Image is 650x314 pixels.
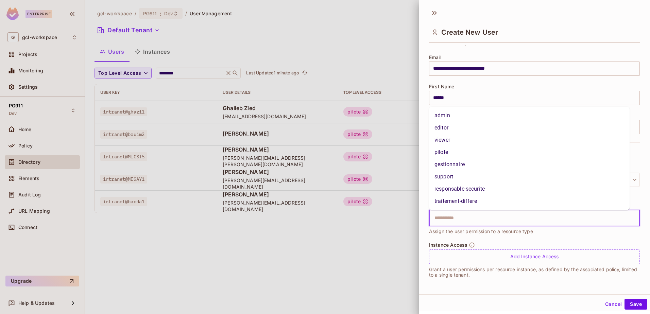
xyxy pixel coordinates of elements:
li: traitement-differe [429,195,630,207]
li: viewer [429,134,630,146]
span: Email [429,55,442,60]
button: Close [636,217,637,219]
li: editor [429,122,630,134]
span: Assign the user permission to a resource type [429,228,533,235]
div: Add Instance Access [429,249,640,264]
li: admin [429,109,630,122]
button: Save [625,299,647,310]
li: pilote [429,146,630,158]
span: First Name [429,84,455,89]
span: Instance Access [429,242,467,248]
p: Grant a user permissions per resource instance, as defined by the associated policy, limited to a... [429,267,640,278]
li: support [429,171,630,183]
li: responsable-securite [429,183,630,195]
span: Create New User [441,28,498,36]
li: gestionnaire [429,158,630,171]
button: Cancel [602,299,625,310]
